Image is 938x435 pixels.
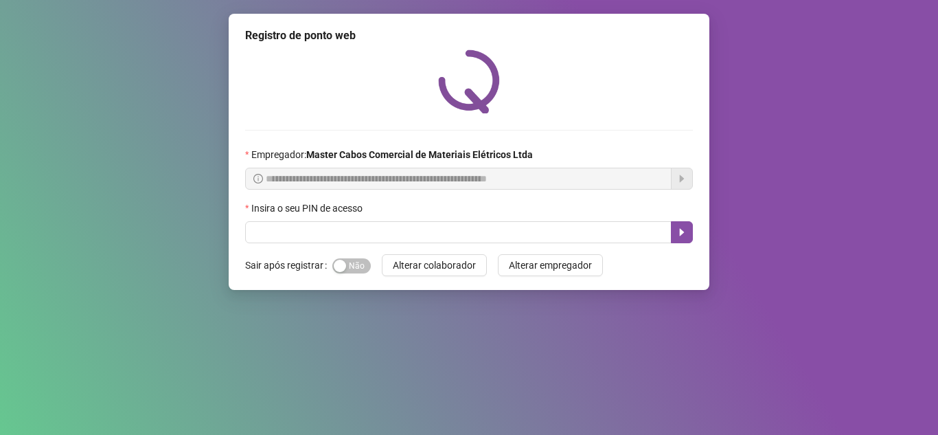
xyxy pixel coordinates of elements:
[245,201,371,216] label: Insira o seu PIN de acesso
[245,27,693,44] div: Registro de ponto web
[251,147,533,162] span: Empregador :
[245,254,332,276] label: Sair após registrar
[393,258,476,273] span: Alterar colaborador
[509,258,592,273] span: Alterar empregador
[438,49,500,113] img: QRPoint
[382,254,487,276] button: Alterar colaborador
[306,149,533,160] strong: Master Cabos Comercial de Materiais Elétricos Ltda
[676,227,687,238] span: caret-right
[253,174,263,183] span: info-circle
[498,254,603,276] button: Alterar empregador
